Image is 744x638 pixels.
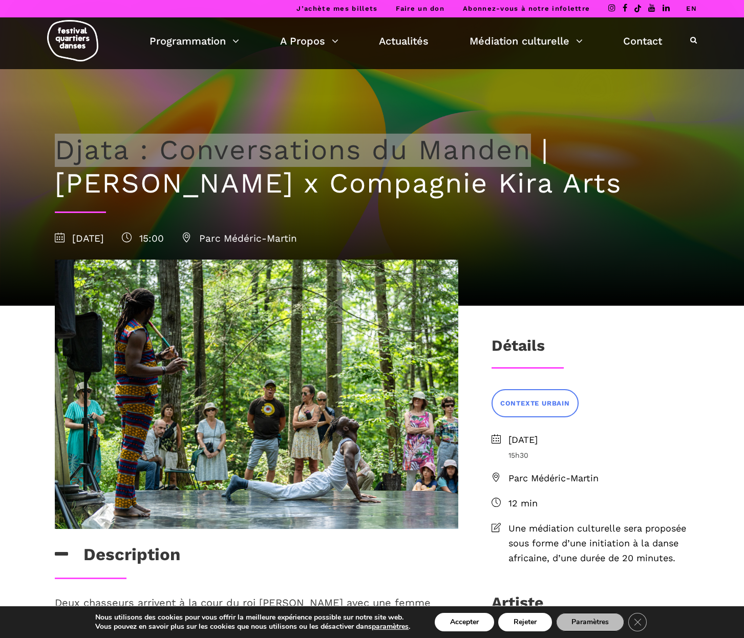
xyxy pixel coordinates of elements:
[435,613,494,631] button: Accepter
[95,613,410,622] p: Nous utilisons des cookies pour vous offrir la meilleure expérience possible sur notre site web.
[508,496,690,511] span: 12 min
[182,232,297,244] span: Parc Médéric-Martin
[55,544,180,570] h3: Description
[55,134,690,200] h1: Djata : Conversations du Manden | [PERSON_NAME] x Compagnie Kira Arts
[47,20,98,61] img: logo-fqd-med
[508,450,690,461] span: 15h30
[508,471,690,486] span: Parc Médéric-Martin
[55,232,104,244] span: [DATE]
[379,32,429,50] a: Actualités
[372,622,409,631] button: paramètres
[95,622,410,631] p: Vous pouvez en savoir plus sur les cookies que nous utilisons ou les désactiver dans .
[686,5,697,12] a: EN
[492,593,543,619] h3: Artiste
[122,232,164,244] span: 15:00
[470,32,583,50] a: Médiation culturelle
[498,613,552,631] button: Rejeter
[280,32,338,50] a: A Propos
[396,5,444,12] a: Faire un don
[492,389,579,417] a: CONTEXTE URBAIN
[492,336,545,362] h3: Détails
[150,32,239,50] a: Programmation
[508,521,690,565] span: Une médiation culturelle sera proposée sous forme d’une initiation à la danse africaine, d’une du...
[296,5,377,12] a: J’achète mes billets
[463,5,590,12] a: Abonnez-vous à notre infolettre
[623,32,662,50] a: Contact
[556,613,624,631] button: Paramètres
[508,433,690,448] span: [DATE]
[628,613,647,631] button: Close GDPR Cookie Banner
[500,398,570,409] span: CONTEXTE URBAIN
